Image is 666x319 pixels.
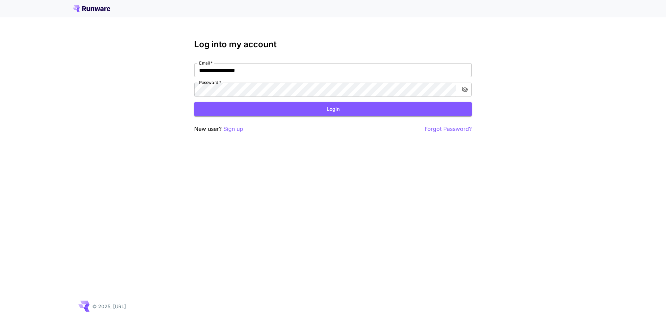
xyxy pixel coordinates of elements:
[425,125,472,133] button: Forgot Password?
[194,40,472,49] h3: Log into my account
[92,303,126,310] p: © 2025, [URL]
[223,125,243,133] button: Sign up
[199,79,221,85] label: Password
[194,102,472,116] button: Login
[459,83,471,96] button: toggle password visibility
[199,60,213,66] label: Email
[194,125,243,133] p: New user?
